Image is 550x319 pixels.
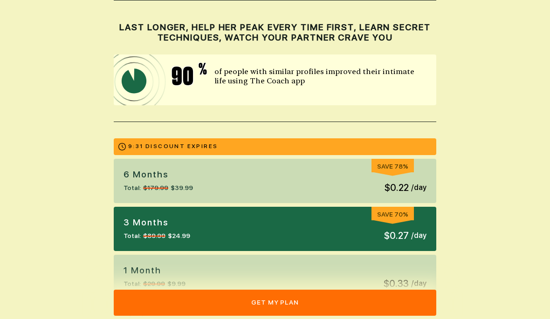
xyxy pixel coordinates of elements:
span: 90 [172,64,202,89]
span: $29.99 [143,279,165,289]
p: 9:31 DISCOUNT EXPIRES [128,143,218,150]
span: $0.27 [384,229,409,243]
span: Total: [124,183,141,193]
span: / day [411,182,426,193]
h2: Last longer, help her peak every time first, learn secret techniques, watch your partner crave you [114,22,436,44]
span: / day [411,278,426,289]
span: $0.22 [385,181,409,195]
p: 1 Month [124,265,186,277]
button: get my plan [114,290,436,316]
span: $0.33 [384,277,409,291]
span: $89.99 [143,231,165,241]
span: Save 78% [377,163,408,170]
p: 3 Months [124,217,190,229]
span: % [199,61,207,89]
span: $39.99 [171,183,193,193]
span: Save 70% [377,210,408,218]
span: $179.99 [143,183,168,193]
p: of people with similar profiles improved their intimate life using The Coach app [214,67,427,86]
span: Total: [124,279,141,289]
span: $24.99 [168,231,190,241]
img: icon [114,54,241,105]
span: $9.99 [167,279,186,289]
span: Total: [124,231,141,241]
p: 6 months [124,169,193,181]
span: / day [411,230,426,241]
